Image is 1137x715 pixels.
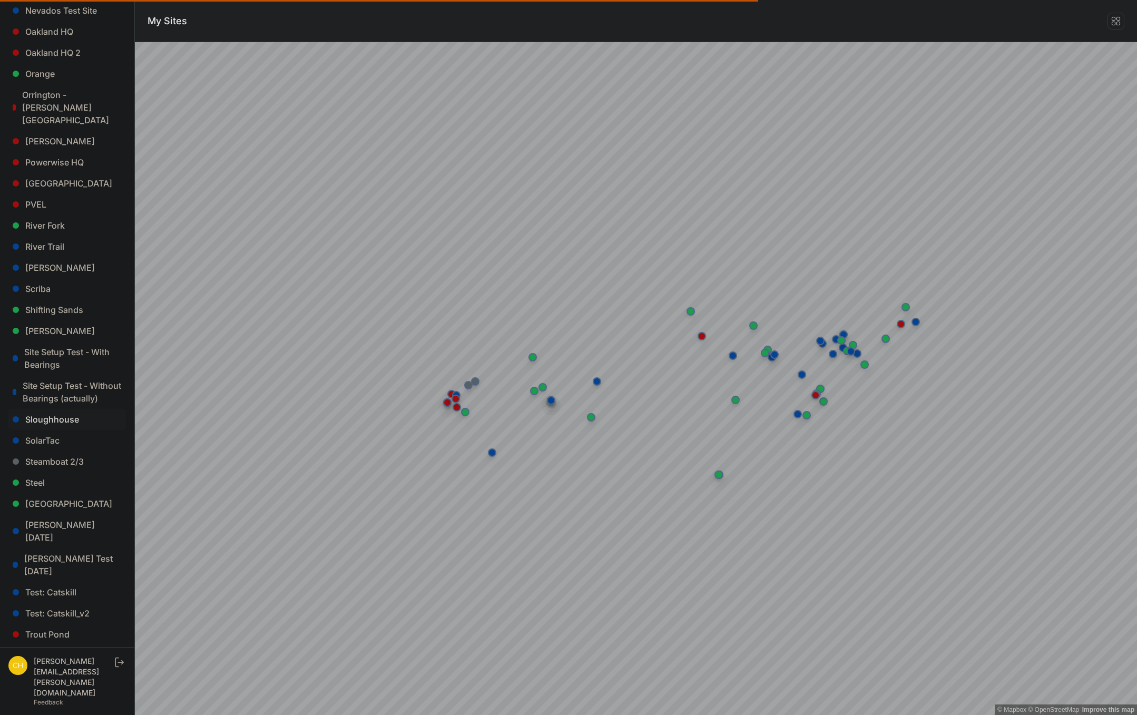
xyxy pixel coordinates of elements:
[757,339,778,360] div: Map marker
[837,340,858,361] div: Map marker
[8,603,126,624] a: Test: Catskill_v2
[840,341,861,362] div: Map marker
[8,320,126,341] a: [PERSON_NAME]
[441,384,462,405] div: Map marker
[465,371,486,392] div: Map marker
[997,706,1026,713] a: Mapbox
[791,364,812,385] div: Map marker
[8,582,126,603] a: Test: Catskill
[854,354,875,375] div: Map marker
[890,314,911,335] div: Map marker
[437,392,458,413] div: Map marker
[532,377,553,398] div: Map marker
[8,645,126,666] a: [PERSON_NAME]
[8,375,126,409] a: Site Setup Test - Without Bearings (actually)
[810,330,831,351] div: Map marker
[743,315,764,336] div: Map marker
[8,215,126,236] a: River Fork
[524,380,545,401] div: Map marker
[8,278,126,299] a: Scriba
[8,299,126,320] a: Shifting Sands
[446,385,467,406] div: Map marker
[8,656,27,675] img: chris.young@nevados.solar
[8,194,126,215] a: PVEL
[8,21,126,42] a: Oakland HQ
[445,388,466,409] div: Map marker
[875,328,896,349] div: Map marker
[458,375,479,396] div: Map marker
[8,173,126,194] a: [GEOGRAPHIC_DATA]
[8,152,126,173] a: Powerwise HQ
[8,131,126,152] a: [PERSON_NAME]
[680,301,701,322] div: Map marker
[522,347,543,368] div: Map marker
[8,493,126,514] a: [GEOGRAPHIC_DATA]
[8,341,126,375] a: Site Setup Test - With Bearings
[8,451,126,472] a: Steamboat 2/3
[138,700,184,712] a: Mapbox logo
[8,257,126,278] a: [PERSON_NAME]
[708,464,729,485] div: Map marker
[787,404,808,425] div: Map marker
[8,236,126,257] a: River Trail
[586,371,607,392] div: Map marker
[8,472,126,493] a: Steel
[831,330,852,351] div: Map marker
[581,407,602,428] div: Map marker
[8,63,126,84] a: Orange
[8,624,126,645] a: Trout Pond
[8,548,126,582] a: [PERSON_NAME] Test [DATE]
[826,329,847,350] div: Map marker
[754,342,776,364] div: Map marker
[806,383,827,404] div: Map marker
[764,344,785,365] div: Map marker
[833,324,854,345] div: Map marker
[905,311,926,332] div: Map marker
[722,345,743,366] div: Map marker
[135,42,1137,715] canvas: Map
[810,378,831,399] div: Map marker
[691,326,712,347] div: Map marker
[541,390,562,411] div: Map marker
[34,656,113,698] div: [PERSON_NAME][EMAIL_ADDRESS][PERSON_NAME][DOMAIN_NAME]
[725,389,746,410] div: Map marker
[8,84,126,131] a: Orrington - [PERSON_NAME][GEOGRAPHIC_DATA]
[822,344,844,365] div: Map marker
[805,385,826,406] div: Map marker
[1028,706,1079,713] a: OpenStreetMap
[1082,706,1134,713] a: Map feedback
[8,42,126,63] a: Oakland HQ 2
[8,409,126,430] a: Sloughhouse
[895,297,916,318] div: Map marker
[8,430,126,451] a: SolarTac
[8,514,126,548] a: [PERSON_NAME] [DATE]
[482,442,503,463] div: Map marker
[148,14,187,28] h1: My Sites
[842,335,864,356] div: Map marker
[34,698,63,706] a: Feedback
[796,405,817,426] div: Map marker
